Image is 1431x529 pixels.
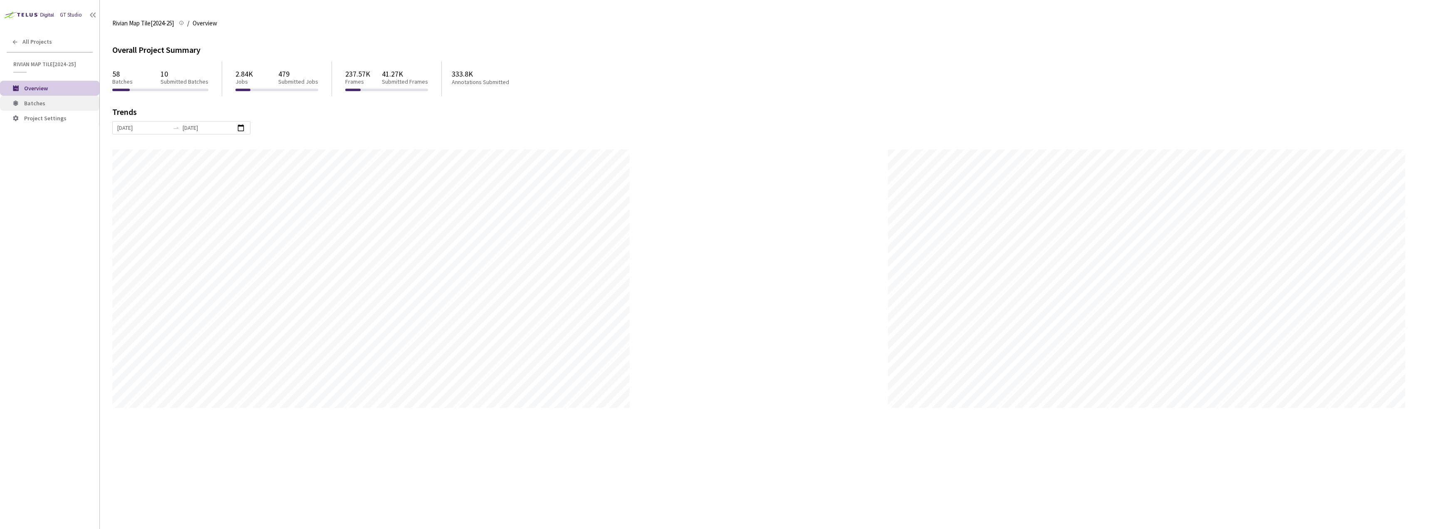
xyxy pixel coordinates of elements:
p: 41.27K [382,70,428,78]
span: to [173,124,179,131]
span: Rivian Map Tile[2024-25] [112,18,174,28]
span: Batches [24,99,45,107]
p: 2.84K [235,70,253,78]
span: All Projects [22,38,52,45]
p: 479 [278,70,318,78]
p: Submitted Jobs [278,78,318,85]
p: 10 [161,70,208,78]
p: Submitted Batches [161,78,208,85]
p: Submitted Frames [382,78,428,85]
span: Overview [24,84,48,92]
p: 333.8K [452,70,542,78]
li: / [187,18,189,28]
p: Batches [112,78,133,85]
div: Trends [112,108,1407,121]
p: 237.57K [345,70,370,78]
span: Overview [193,18,217,28]
input: End date [183,123,235,132]
span: Project Settings [24,114,67,122]
span: swap-right [173,124,179,131]
div: GT Studio [60,11,82,19]
p: Jobs [235,78,253,85]
p: 58 [112,70,133,78]
p: Annotations Submitted [452,79,542,86]
p: Frames [345,78,370,85]
input: Start date [117,123,169,132]
span: Rivian Map Tile[2024-25] [13,61,88,68]
div: Overall Project Summary [112,43,1419,56]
